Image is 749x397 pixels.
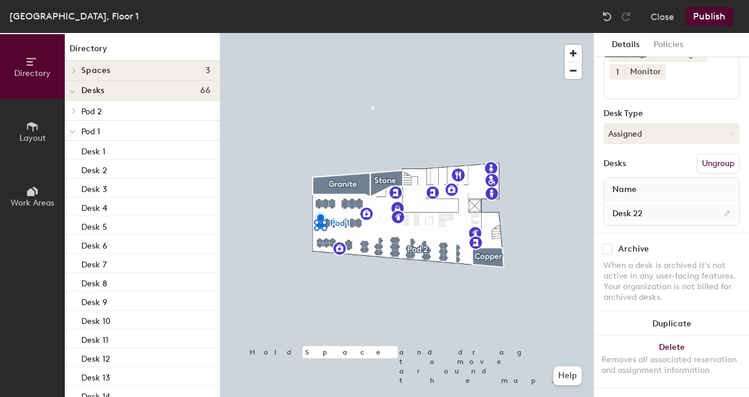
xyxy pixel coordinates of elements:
[81,86,104,95] span: Desks
[19,133,46,143] span: Layout
[554,366,582,385] button: Help
[618,244,649,254] div: Archive
[81,181,107,194] p: Desk 3
[11,198,54,208] span: Work Areas
[81,127,100,137] span: Pod 1
[81,219,107,232] p: Desk 5
[604,260,740,303] div: When a desk is archived it's not active in any user-facing features. Your organization is not bil...
[601,11,613,22] img: Undo
[81,350,110,364] p: Desk 12
[594,312,749,336] button: Duplicate
[620,11,632,22] img: Redo
[604,123,740,144] button: Assigned
[81,107,102,117] span: Pod 2
[200,86,210,95] span: 66
[607,205,737,221] input: Unnamed desk
[81,275,107,289] p: Desk 8
[81,332,108,345] p: Desk 11
[81,294,107,307] p: Desk 9
[616,66,619,78] span: 1
[81,256,107,270] p: Desk 7
[601,355,742,376] div: Removes all associated reservation and assignment information
[697,154,740,174] button: Ungroup
[647,33,690,57] button: Policies
[651,7,674,26] button: Close
[81,66,111,75] span: Spaces
[9,9,139,24] div: [GEOGRAPHIC_DATA], Floor 1
[594,336,749,388] button: DeleteRemoves all associated reservation and assignment information
[81,313,111,326] p: Desk 10
[65,42,220,61] h1: Directory
[81,162,107,176] p: Desk 2
[81,200,107,213] p: Desk 4
[81,143,105,157] p: Desk 1
[14,68,51,78] span: Directory
[609,64,625,80] button: 1
[607,179,642,200] span: Name
[81,369,110,383] p: Desk 13
[604,109,740,118] div: Desk Type
[605,33,647,57] button: Details
[206,66,210,75] span: 3
[625,64,666,80] div: Monitor
[604,159,626,168] div: Desks
[686,7,733,26] button: Publish
[81,237,107,251] p: Desk 6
